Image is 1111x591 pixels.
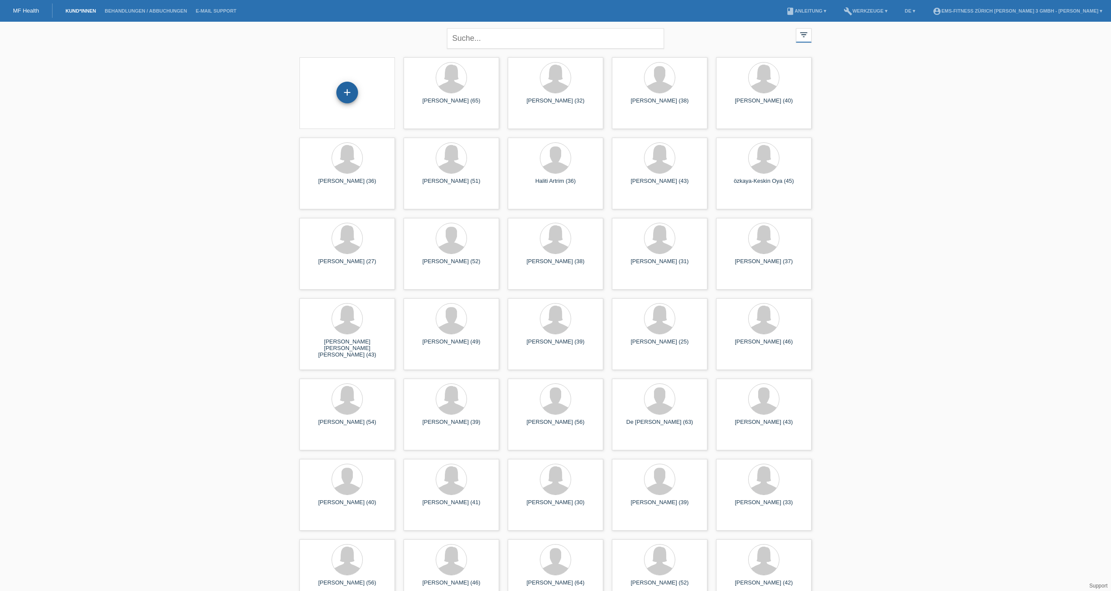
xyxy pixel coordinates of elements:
[100,8,191,13] a: Behandlungen / Abbuchungen
[928,8,1107,13] a: account_circleEMS-Fitness Zürich [PERSON_NAME] 3 GmbH - [PERSON_NAME] ▾
[411,419,492,433] div: [PERSON_NAME] (39)
[411,338,492,352] div: [PERSON_NAME] (49)
[723,178,805,191] div: özkaya-Keskin Oya (45)
[306,419,388,433] div: [PERSON_NAME] (54)
[306,258,388,272] div: [PERSON_NAME] (27)
[619,97,700,111] div: [PERSON_NAME] (38)
[619,178,700,191] div: [PERSON_NAME] (43)
[515,499,596,513] div: [PERSON_NAME] (30)
[306,178,388,191] div: [PERSON_NAME] (36)
[411,258,492,272] div: [PERSON_NAME] (52)
[723,419,805,433] div: [PERSON_NAME] (43)
[515,419,596,433] div: [PERSON_NAME] (56)
[515,97,596,111] div: [PERSON_NAME] (32)
[619,419,700,433] div: De [PERSON_NAME] (63)
[1089,583,1108,589] a: Support
[933,7,941,16] i: account_circle
[191,8,241,13] a: E-Mail Support
[839,8,892,13] a: buildWerkzeuge ▾
[723,338,805,352] div: [PERSON_NAME] (46)
[411,97,492,111] div: [PERSON_NAME] (65)
[723,499,805,513] div: [PERSON_NAME] (33)
[782,8,831,13] a: bookAnleitung ▾
[786,7,795,16] i: book
[411,499,492,513] div: [PERSON_NAME] (41)
[337,85,358,100] div: Kund*in hinzufügen
[447,28,664,49] input: Suche...
[515,178,596,191] div: Haliti Artrim (36)
[306,499,388,513] div: [PERSON_NAME] (40)
[13,7,39,14] a: MF Health
[901,8,920,13] a: DE ▾
[515,338,596,352] div: [PERSON_NAME] (39)
[61,8,100,13] a: Kund*innen
[619,258,700,272] div: [PERSON_NAME] (31)
[515,258,596,272] div: [PERSON_NAME] (38)
[411,178,492,191] div: [PERSON_NAME] (51)
[619,499,700,513] div: [PERSON_NAME] (39)
[799,30,809,40] i: filter_list
[844,7,852,16] i: build
[619,338,700,352] div: [PERSON_NAME] (25)
[723,97,805,111] div: [PERSON_NAME] (40)
[306,338,388,354] div: [PERSON_NAME] [PERSON_NAME] [PERSON_NAME] (43)
[723,258,805,272] div: [PERSON_NAME] (37)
